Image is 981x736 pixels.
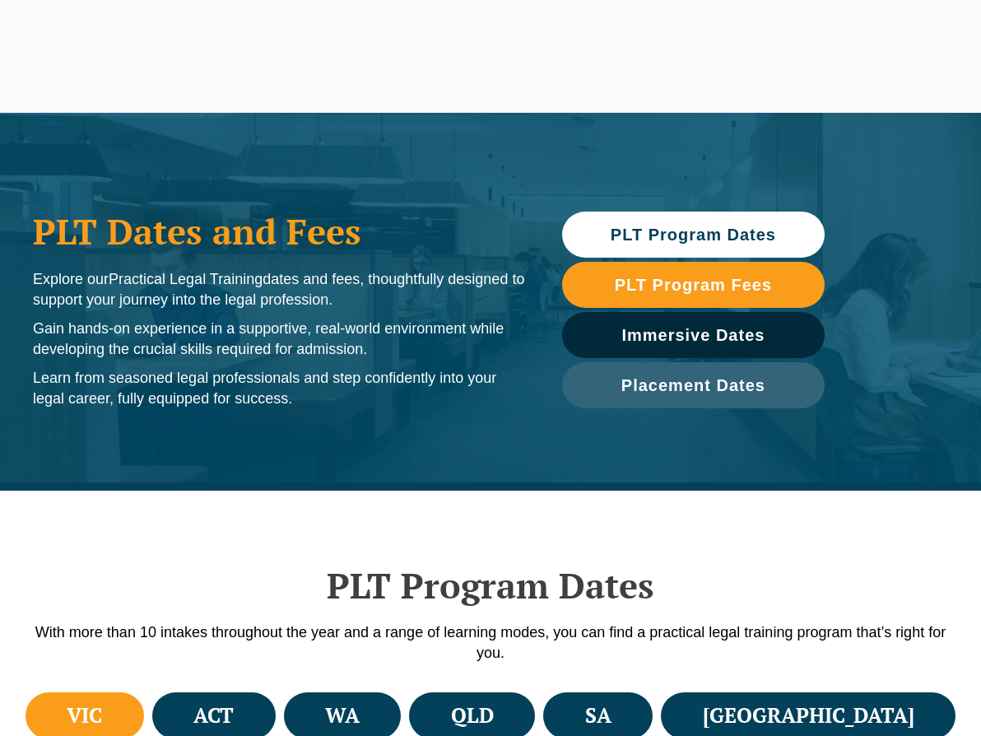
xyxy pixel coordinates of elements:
a: Venue Hire [789,3,848,74]
a: Placement Dates [562,362,825,408]
h4: SA [585,702,611,729]
a: [PERSON_NAME] Centre for Law [33,13,142,60]
span: Placement Dates [621,377,765,394]
a: CPD Programs [328,3,410,74]
p: Gain hands-on experience in a supportive, real-world environment while developing the crucial ski... [33,319,529,360]
a: PLT Program Dates [562,212,825,258]
a: PLT Program Fees [562,262,825,308]
a: Practice Management Course [410,3,556,74]
h4: QLD [451,702,494,729]
a: Medicare Billing Course [675,3,789,74]
a: About Us [848,3,904,74]
a: Traineeship Workshops [556,3,675,74]
span: Immersive Dates [621,327,765,343]
p: Learn from seasoned legal professionals and step confidently into your legal career, fully equipp... [33,368,529,409]
a: Immersive Dates [562,312,825,358]
h4: [GEOGRAPHIC_DATA] [703,702,914,729]
h4: VIC [67,702,102,729]
a: Contact [904,3,948,74]
span: Practical Legal Training [109,271,263,287]
p: Explore our dates and fees, thoughtfully designed to support your journey into the legal profession. [33,269,529,310]
span: PLT Program Dates [611,226,776,243]
p: With more than 10 intakes throughout the year and a range of learning modes, you can find a pract... [21,622,960,664]
span: PLT Program Fees [615,277,772,293]
h4: WA [325,702,360,729]
h2: PLT Program Dates [21,565,960,606]
a: Practical Legal Training [210,3,328,74]
h1: PLT Dates and Fees [33,211,529,252]
h4: ACT [193,702,234,729]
